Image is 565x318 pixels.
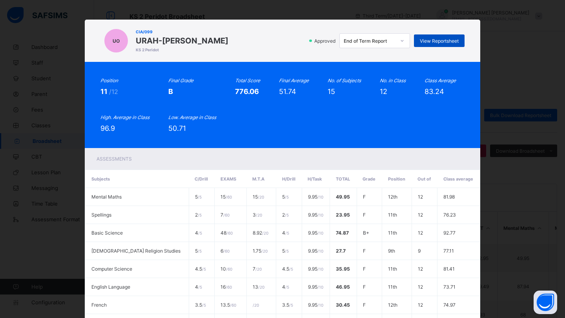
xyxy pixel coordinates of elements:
[279,87,296,96] span: 51.74
[534,291,557,314] button: Open asap
[198,231,202,235] span: / 5
[443,230,456,236] span: 92.77
[253,212,262,218] span: 3
[253,230,268,236] span: 8.92
[336,176,350,182] span: Total
[198,195,202,199] span: / 5
[328,78,361,83] i: No. of Subjects
[91,176,110,182] span: Subjects
[282,176,295,182] span: H/Drill
[91,266,132,272] span: Computer Science
[91,284,130,290] span: English Language
[282,194,289,200] span: 5
[285,285,289,289] span: / 5
[443,266,455,272] span: 81.41
[380,87,387,96] span: 12
[317,249,323,253] span: / 10
[285,195,289,199] span: / 5
[363,212,366,218] span: F
[363,248,366,254] span: F
[317,231,323,235] span: / 10
[253,266,262,272] span: 7
[336,194,350,200] span: 49.95
[308,176,322,182] span: H/Task
[195,302,206,308] span: 3.5
[380,78,406,83] i: No. in Class
[289,303,293,307] span: / 5
[443,284,456,290] span: 73.71
[388,266,397,272] span: 11th
[282,284,289,290] span: 4
[100,114,149,120] i: High. Average in Class
[221,248,230,254] span: 6
[443,248,454,254] span: 77.11
[195,176,208,182] span: C/Drill
[285,213,289,217] span: / 5
[363,176,375,182] span: Grade
[91,212,111,218] span: Spellings
[91,302,107,308] span: French
[388,176,405,182] span: Position
[226,195,232,199] span: / 60
[221,302,236,308] span: 13.5
[317,267,323,271] span: / 10
[100,78,118,83] i: Position
[425,78,456,83] i: Class Average
[308,194,323,200] span: 9.95
[168,87,173,96] span: B
[136,47,228,52] span: KS 2 Peridot
[253,194,264,200] span: 15
[282,266,293,272] span: 4.5
[91,248,180,254] span: [DEMOGRAPHIC_DATA] Religion Studies
[282,302,293,308] span: 3.5
[198,249,202,253] span: / 5
[221,284,232,290] span: 16
[195,284,202,290] span: 4
[363,266,366,272] span: F
[328,87,335,96] span: 15
[113,38,120,44] span: UO
[223,249,230,253] span: / 60
[363,194,366,200] span: F
[363,284,366,290] span: F
[221,212,230,218] span: 7
[100,87,109,96] span: 11
[289,267,293,271] span: / 5
[336,284,350,290] span: 46.95
[417,176,431,182] span: Out of
[226,231,233,235] span: / 60
[308,284,323,290] span: 9.95
[418,230,423,236] span: 12
[388,194,397,200] span: 12th
[285,231,289,235] span: / 5
[388,230,397,236] span: 11th
[262,231,268,235] span: / 20
[317,195,323,199] span: / 10
[418,284,423,290] span: 12
[317,285,323,289] span: / 10
[336,248,346,254] span: 27.7
[344,38,395,44] div: End of Term Report
[198,213,202,217] span: / 5
[258,195,264,199] span: / 20
[202,267,206,271] span: / 5
[198,285,202,289] span: / 5
[282,248,289,254] span: 5
[308,266,323,272] span: 9.95
[195,212,202,218] span: 2
[363,302,366,308] span: F
[252,176,264,182] span: M.T.A
[168,78,193,83] i: Final Grade
[97,156,132,162] span: Assessments
[418,194,423,200] span: 12
[317,213,323,217] span: / 10
[91,230,123,236] span: Basic Science
[336,212,350,218] span: 23.95
[425,87,444,96] span: 83.24
[168,124,186,132] span: 50.71
[420,38,459,44] span: View Reportsheet
[258,285,264,289] span: / 20
[279,78,309,83] i: Final Average
[336,302,350,308] span: 30.45
[109,88,118,96] span: /12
